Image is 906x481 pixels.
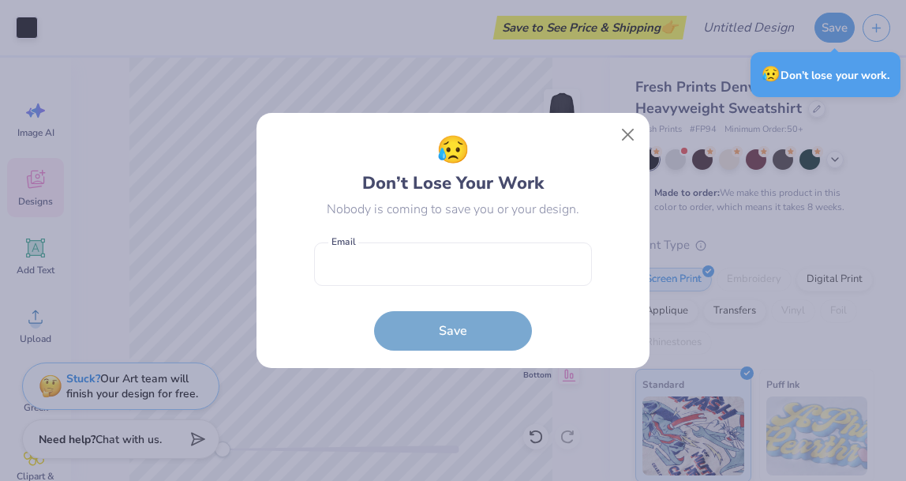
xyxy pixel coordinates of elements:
div: Don’t Lose Your Work [362,130,544,197]
div: Don’t lose your work. [751,52,900,97]
span: 😥 [762,64,781,85]
span: 😥 [436,130,470,171]
button: Close [613,120,643,150]
div: Nobody is coming to save you or your design. [327,200,579,219]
